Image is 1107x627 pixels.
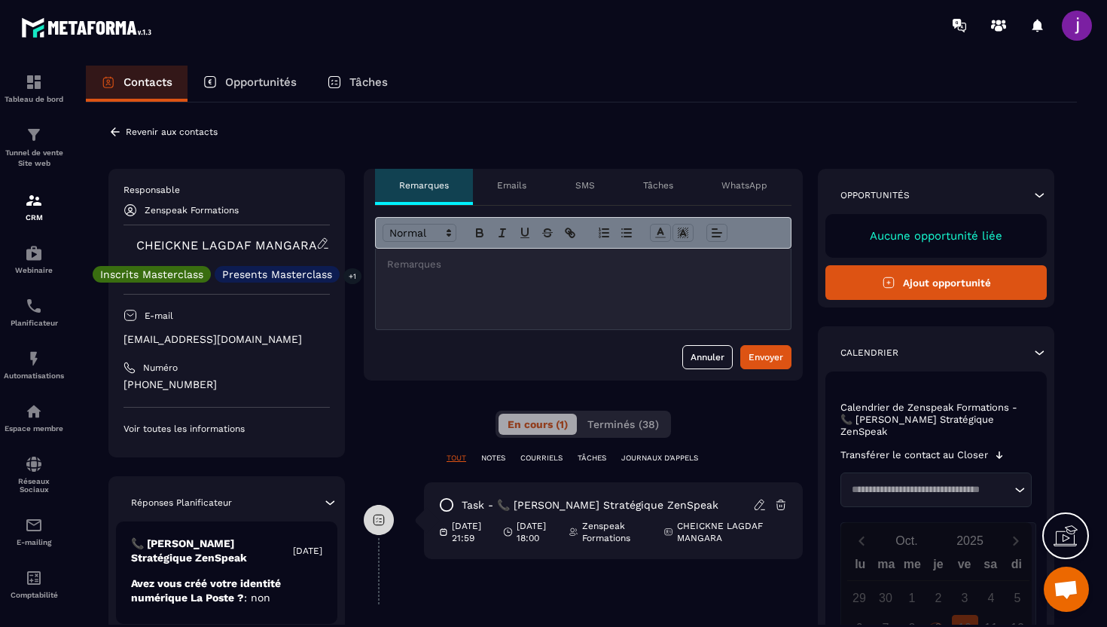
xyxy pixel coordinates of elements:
[447,453,466,463] p: TOUT
[124,184,330,196] p: Responsable
[86,66,188,102] a: Contacts
[578,453,606,463] p: TÂCHES
[4,266,64,274] p: Webinaire
[25,516,43,534] img: email
[4,319,64,327] p: Planificateur
[131,537,293,565] p: 📞 [PERSON_NAME] Stratégique ZenSpeak
[25,126,43,144] img: formation
[25,350,43,368] img: automations
[126,127,218,137] p: Revenir aux contacts
[124,378,330,392] p: [PHONE_NUMBER]
[25,569,43,587] img: accountant
[136,238,317,252] a: CHEICKNE LAGDAF MANGARA
[840,189,910,201] p: Opportunités
[4,233,64,286] a: automationsautomationsWebinaire
[131,577,322,605] p: Avez vous créé votre identité numérique La Poste ?
[131,497,232,509] p: Réponses Planificateur
[840,347,898,359] p: Calendrier
[682,345,733,369] button: Annuler
[497,179,526,191] p: Emails
[4,95,64,103] p: Tableau de bord
[25,455,43,473] img: social-network
[749,350,783,365] div: Envoyer
[4,424,64,433] p: Espace membre
[4,115,64,180] a: formationformationTunnel de vente Site web
[575,179,595,191] p: SMS
[293,545,322,557] p: [DATE]
[4,372,64,380] p: Automatisations
[25,297,43,315] img: scheduler
[124,75,172,89] p: Contacts
[145,205,239,216] p: Zenspeak Formations
[740,345,791,369] button: Envoyer
[677,520,776,544] p: CHEICKNE LAGDAF MANGARA
[587,418,659,430] span: Terminés (38)
[4,505,64,558] a: emailemailE-mailing
[25,73,43,91] img: formation
[343,268,361,284] p: +1
[517,520,557,544] p: [DATE] 18:00
[840,229,1032,243] p: Aucune opportunité liée
[225,75,297,89] p: Opportunités
[25,191,43,210] img: formation
[621,453,698,463] p: JOURNAUX D'APPELS
[462,498,718,512] p: task - 📞 [PERSON_NAME] Stratégique ZenSpeak
[4,213,64,222] p: CRM
[578,414,668,435] button: Terminés (38)
[124,332,330,347] p: [EMAIL_ADDRESS][DOMAIN_NAME]
[222,269,332,280] p: Presents Masterclass
[4,148,64,169] p: Tunnel de vente Site web
[508,418,568,430] span: En cours (1)
[4,286,64,338] a: schedulerschedulerPlanificateur
[721,179,767,191] p: WhatsApp
[4,444,64,505] a: social-networksocial-networkRéseaux Sociaux
[643,179,673,191] p: Tâches
[520,453,563,463] p: COURRIELS
[124,423,330,435] p: Voir toutes les informations
[4,477,64,494] p: Réseaux Sociaux
[4,391,64,444] a: automationsautomationsEspace membre
[143,362,178,374] p: Numéro
[840,402,1032,438] p: Calendrier de Zenspeak Formations - 📞 [PERSON_NAME] Stratégique ZenSpeak
[100,269,203,280] p: Inscrits Masterclass
[188,66,312,102] a: Opportunités
[499,414,577,435] button: En cours (1)
[349,75,388,89] p: Tâches
[840,449,988,461] p: Transférer le contact au Closer
[840,473,1032,507] div: Search for option
[399,179,449,191] p: Remarques
[312,66,403,102] a: Tâches
[25,244,43,262] img: automations
[481,453,505,463] p: NOTES
[825,265,1047,300] button: Ajout opportunité
[4,180,64,233] a: formationformationCRM
[145,310,173,322] p: E-mail
[21,14,157,41] img: logo
[4,538,64,546] p: E-mailing
[25,402,43,421] img: automations
[452,520,493,544] p: [DATE] 21:59
[4,338,64,391] a: automationsautomationsAutomatisations
[4,591,64,599] p: Comptabilité
[4,558,64,610] a: accountantaccountantComptabilité
[582,520,651,544] p: Zenspeak Formations
[4,62,64,115] a: formationformationTableau de bord
[244,592,270,604] span: : non
[846,482,1011,497] input: Search for option
[1044,567,1089,612] div: Ouvrir le chat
